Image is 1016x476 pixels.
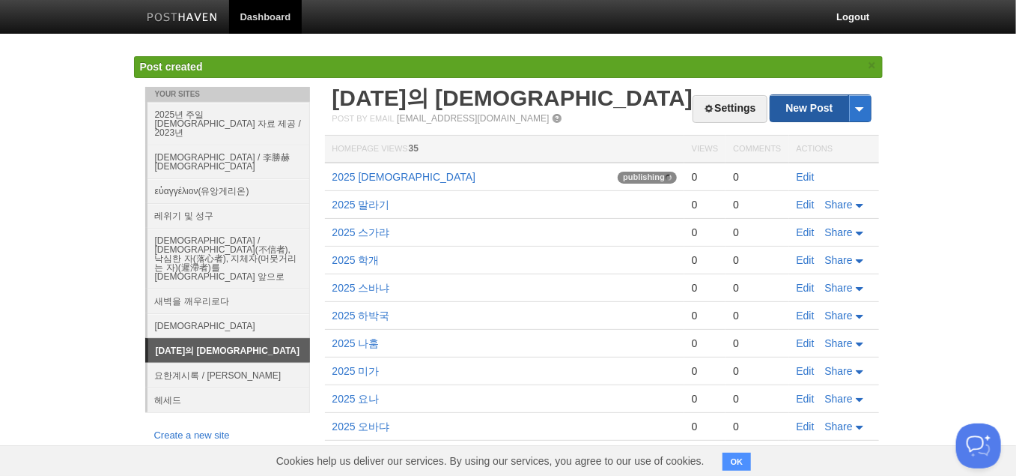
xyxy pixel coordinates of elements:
[261,446,720,476] span: Cookies help us deliver our services. By using our services, you agree to our use of cookies.
[797,365,815,377] a: Edit
[692,281,718,295] div: 0
[147,203,310,228] a: 레위기 및 성구
[332,226,390,238] a: 2025 스가랴
[692,253,718,267] div: 0
[147,102,310,145] a: 2025년 주일 [DEMOGRAPHIC_DATA] 자료 제공 / 2023년
[825,254,853,266] span: Share
[397,113,549,124] a: [EMAIL_ADDRESS][DOMAIN_NAME]
[147,363,310,388] a: 요한계시록 / [PERSON_NAME]
[797,254,815,266] a: Edit
[332,421,390,433] a: 2025 오바댜
[733,392,781,406] div: 0
[332,337,380,349] a: 2025 나훔
[692,309,718,322] div: 0
[692,198,718,211] div: 0
[332,365,380,377] a: 2025 미가
[332,85,693,110] a: [DATE]의 [DEMOGRAPHIC_DATA]
[147,13,218,24] img: Posthaven-bar
[825,337,853,349] span: Share
[866,56,879,75] a: ×
[789,136,879,163] th: Actions
[147,313,310,338] a: [DEMOGRAPHIC_DATA]
[825,393,853,405] span: Share
[825,365,853,377] span: Share
[693,95,767,123] a: Settings
[140,61,203,73] span: Post created
[332,254,380,266] a: 2025 학개
[797,171,815,183] a: Edit
[733,226,781,239] div: 0
[692,420,718,433] div: 0
[145,87,310,102] li: Your Sites
[825,199,853,211] span: Share
[733,198,781,211] div: 0
[797,282,815,294] a: Edit
[733,281,781,295] div: 0
[825,282,853,294] span: Share
[733,170,781,184] div: 0
[666,175,672,181] img: loading-tiny-gray.gif
[684,136,726,163] th: Views
[733,309,781,322] div: 0
[147,289,310,313] a: 새벽을 깨우리로다
[797,393,815,405] a: Edit
[956,424,1001,469] iframe: Help Scout Beacon - Open
[733,420,781,433] div: 0
[797,337,815,349] a: Edit
[618,172,677,184] span: publishing
[723,453,752,471] button: OK
[147,388,310,412] a: 헤세드
[825,226,853,238] span: Share
[692,364,718,378] div: 0
[797,199,815,211] a: Edit
[797,310,815,322] a: Edit
[147,145,310,178] a: [DEMOGRAPHIC_DATA] / 李勝赫[DEMOGRAPHIC_DATA]
[147,178,310,203] a: εὐαγγέλιον(유앙게리온)
[332,393,380,405] a: 2025 요나
[825,310,853,322] span: Share
[148,339,310,363] a: [DATE]의 [DEMOGRAPHIC_DATA]
[692,170,718,184] div: 0
[733,337,781,350] div: 0
[147,228,310,289] a: [DEMOGRAPHIC_DATA] / [DEMOGRAPHIC_DATA](不信者), 낙심한 자(落心者), 지체자(머뭇거리는 자)(遲滯者)를 [DEMOGRAPHIC_DATA] 앞으로
[332,114,395,123] span: Post by Email
[797,421,815,433] a: Edit
[770,95,870,121] a: New Post
[332,310,390,322] a: 2025 하박국
[733,253,781,267] div: 0
[692,226,718,239] div: 0
[692,337,718,350] div: 0
[332,171,476,183] a: 2025 [DEMOGRAPHIC_DATA]
[154,428,301,444] a: Create a new site
[325,136,684,163] th: Homepage Views
[797,226,815,238] a: Edit
[692,392,718,406] div: 0
[409,143,419,154] span: 35
[332,199,390,211] a: 2025 말라기
[726,136,788,163] th: Comments
[733,364,781,378] div: 0
[825,421,853,433] span: Share
[332,282,390,294] a: 2025 스바냐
